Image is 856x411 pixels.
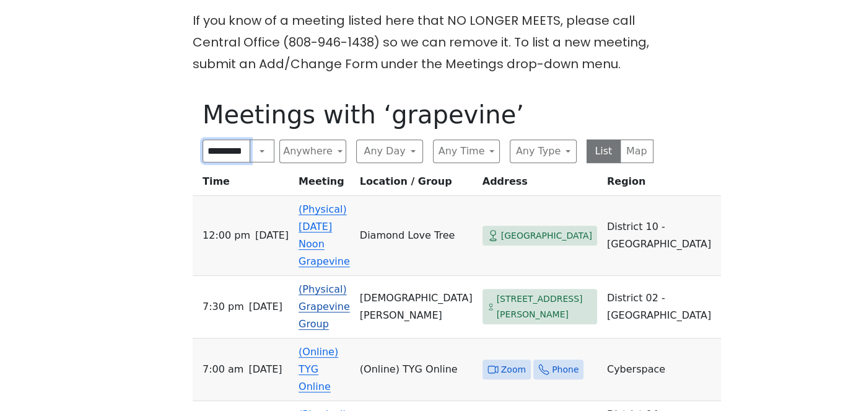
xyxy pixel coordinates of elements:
[203,227,250,244] span: 12:00 PM
[355,196,478,276] td: Diamond Love Tree
[299,346,338,392] a: (Online) TYG Online
[501,228,592,244] span: [GEOGRAPHIC_DATA]
[510,139,577,163] button: Any Type
[203,100,653,130] h1: Meetings with ‘grapevine’
[587,139,621,163] button: List
[602,173,721,196] th: Region
[248,361,282,378] span: [DATE]
[355,276,478,338] td: [DEMOGRAPHIC_DATA][PERSON_NAME]
[299,283,350,330] a: (Physical) Grapevine Group
[203,139,250,162] input: Search
[501,362,526,378] span: Zoom
[602,276,721,338] td: District 02 - [GEOGRAPHIC_DATA]
[478,173,602,196] th: Address
[552,362,579,378] span: Phone
[193,173,294,196] th: Time
[299,203,350,267] a: (Physical) [DATE] Noon Grapevine
[602,338,721,401] td: Cyberspace
[193,10,663,75] p: If you know of a meeting listed here that NO LONGER MEETS, please call Central Office (808-946-14...
[497,291,592,322] span: [STREET_ADDRESS][PERSON_NAME]
[433,139,500,163] button: Any Time
[203,298,244,316] span: 7:30 PM
[294,173,355,196] th: Meeting
[203,361,243,378] span: 7:00 AM
[249,298,282,316] span: [DATE]
[355,173,478,196] th: Location / Group
[355,338,478,401] td: (Online) TYG Online
[255,227,289,244] span: [DATE]
[356,139,423,163] button: Any Day
[602,196,721,276] td: District 10 - [GEOGRAPHIC_DATA]
[620,139,654,163] button: Map
[279,139,346,163] button: Anywhere
[250,139,274,162] button: Search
